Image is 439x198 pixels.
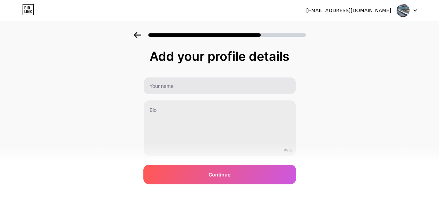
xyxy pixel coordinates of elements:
div: Add your profile details [147,49,293,63]
div: [EMAIL_ADDRESS][DOMAIN_NAME] [306,7,391,14]
img: linkgenrators [396,4,410,17]
span: Continue [209,171,230,178]
span: 0/255 [284,149,292,153]
input: Your name [144,77,296,94]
